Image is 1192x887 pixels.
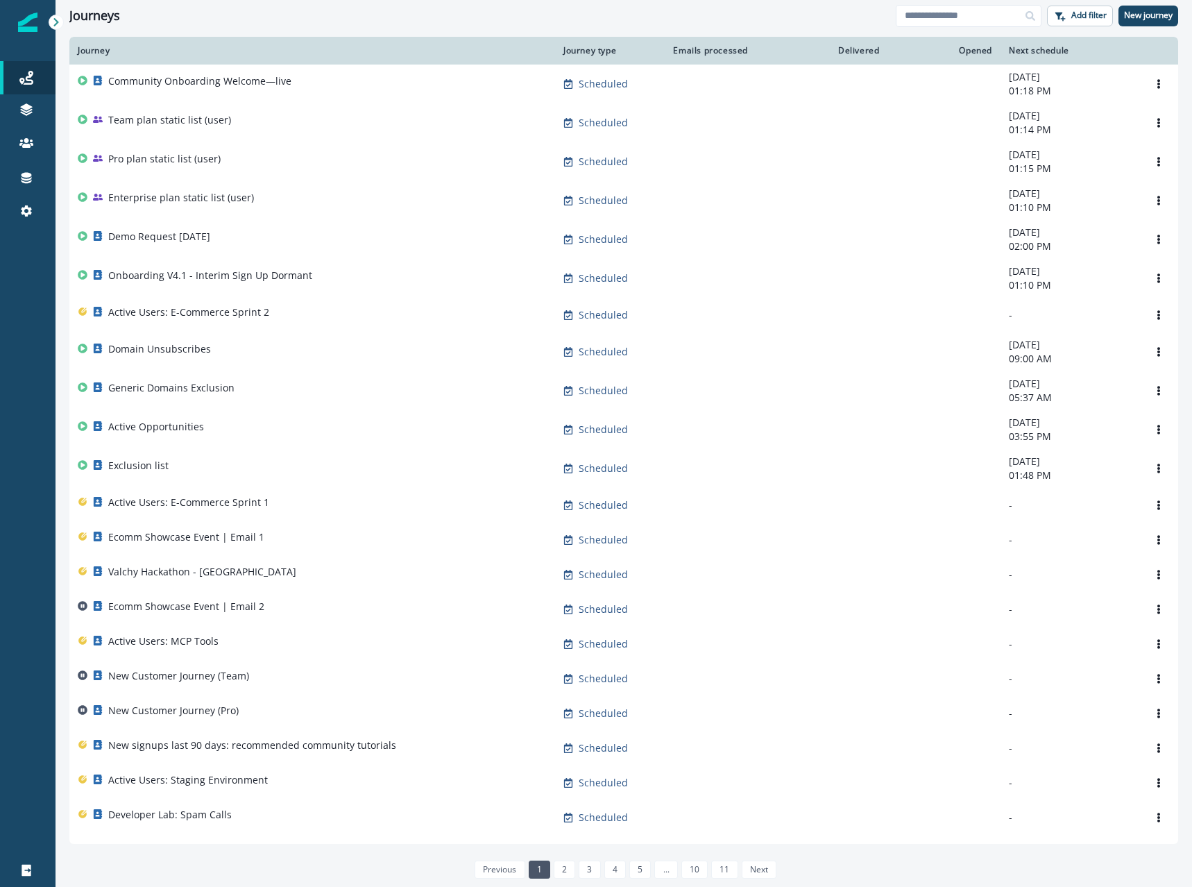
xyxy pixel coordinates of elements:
[69,696,1178,731] a: New Customer Journey (Pro)Scheduled--Options
[579,741,628,755] p: Scheduled
[1148,495,1170,516] button: Options
[1148,341,1170,362] button: Options
[108,113,231,127] p: Team plan static list (user)
[1148,190,1170,211] button: Options
[1148,738,1170,759] button: Options
[1009,377,1131,391] p: [DATE]
[69,557,1178,592] a: Valchy Hackathon - [GEOGRAPHIC_DATA]Scheduled--Options
[563,45,651,56] div: Journey type
[69,298,1178,332] a: Active Users: E-Commerce Sprint 2Scheduled--Options
[69,661,1178,696] a: New Customer Journey (Team)Scheduled--Options
[1148,305,1170,326] button: Options
[108,530,264,544] p: Ecomm Showcase Event | Email 1
[579,498,628,512] p: Scheduled
[1009,533,1131,547] p: -
[108,381,235,395] p: Generic Domains Exclusion
[1009,201,1131,214] p: 01:10 PM
[69,332,1178,371] a: Domain UnsubscribesScheduled-[DATE]09:00 AMOptions
[1009,455,1131,468] p: [DATE]
[1009,672,1131,686] p: -
[1009,430,1131,443] p: 03:55 PM
[629,861,651,879] a: Page 5
[108,808,232,822] p: Developer Lab: Spam Calls
[1009,811,1131,825] p: -
[1009,148,1131,162] p: [DATE]
[69,488,1178,523] a: Active Users: E-Commerce Sprint 1Scheduled--Options
[1009,109,1131,123] p: [DATE]
[1148,380,1170,401] button: Options
[554,861,575,879] a: Page 2
[1009,162,1131,176] p: 01:15 PM
[69,142,1178,181] a: Pro plan static list (user)Scheduled-[DATE]01:15 PMOptions
[69,181,1178,220] a: Enterprise plan static list (user)Scheduled-[DATE]01:10 PMOptions
[108,843,305,856] p: Hire an Expert [YES] - Recurring Sequence
[69,449,1178,488] a: Exclusion listScheduled-[DATE]01:48 PMOptions
[896,45,992,56] div: Opened
[1009,123,1131,137] p: 01:14 PM
[1009,84,1131,98] p: 01:18 PM
[108,269,312,282] p: Onboarding V4.1 - Interim Sign Up Dormant
[1047,6,1113,26] button: Add filter
[681,861,708,879] a: Page 10
[1009,278,1131,292] p: 01:10 PM
[1009,226,1131,239] p: [DATE]
[1009,707,1131,720] p: -
[579,637,628,651] p: Scheduled
[579,462,628,475] p: Scheduled
[1071,10,1107,20] p: Add filter
[108,634,219,648] p: Active Users: MCP Tools
[579,861,600,879] a: Page 3
[69,371,1178,410] a: Generic Domains ExclusionScheduled-[DATE]05:37 AMOptions
[1148,599,1170,620] button: Options
[108,152,221,166] p: Pro plan static list (user)
[1009,637,1131,651] p: -
[18,12,37,32] img: Inflection
[579,602,628,616] p: Scheduled
[1148,634,1170,654] button: Options
[1148,668,1170,689] button: Options
[1009,70,1131,84] p: [DATE]
[1009,602,1131,616] p: -
[1148,419,1170,440] button: Options
[579,271,628,285] p: Scheduled
[108,600,264,614] p: Ecomm Showcase Event | Email 2
[69,8,120,24] h1: Journeys
[69,523,1178,557] a: Ecomm Showcase Event | Email 1Scheduled--Options
[579,568,628,582] p: Scheduled
[667,45,748,56] div: Emails processed
[1009,45,1131,56] div: Next schedule
[108,496,269,509] p: Active Users: E-Commerce Sprint 1
[108,565,296,579] p: Valchy Hackathon - [GEOGRAPHIC_DATA]
[1148,564,1170,585] button: Options
[579,384,628,398] p: Scheduled
[711,861,738,879] a: Page 11
[471,861,776,879] ul: Pagination
[742,861,776,879] a: Next page
[108,459,169,473] p: Exclusion list
[108,74,291,88] p: Community Onboarding Welcome—live
[108,738,396,752] p: New signups last 90 days: recommended community tutorials
[1009,187,1131,201] p: [DATE]
[69,800,1178,835] a: Developer Lab: Spam CallsScheduled--Options
[579,533,628,547] p: Scheduled
[579,155,628,169] p: Scheduled
[69,220,1178,259] a: Demo Request [DATE]Scheduled-[DATE]02:00 PMOptions
[1148,703,1170,724] button: Options
[1009,239,1131,253] p: 02:00 PM
[108,342,211,356] p: Domain Unsubscribes
[69,592,1178,627] a: Ecomm Showcase Event | Email 2Scheduled--Options
[69,627,1178,661] a: Active Users: MCP ToolsScheduled--Options
[1148,112,1170,133] button: Options
[108,305,269,319] p: Active Users: E-Commerce Sprint 2
[1148,807,1170,828] button: Options
[1009,416,1131,430] p: [DATE]
[1148,772,1170,793] button: Options
[1009,741,1131,755] p: -
[1009,568,1131,582] p: -
[108,669,249,683] p: New Customer Journey (Team)
[579,707,628,720] p: Scheduled
[1009,468,1131,482] p: 01:48 PM
[108,420,204,434] p: Active Opportunities
[579,423,628,437] p: Scheduled
[78,45,547,56] div: Journey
